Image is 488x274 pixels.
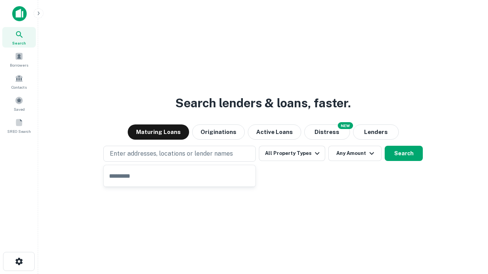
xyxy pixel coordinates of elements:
span: SREO Search [7,128,31,134]
a: Contacts [2,71,36,92]
button: Lenders [353,124,399,140]
span: Search [12,40,26,46]
button: Originations [192,124,245,140]
button: Search distressed loans with lien and other non-mortgage details. [304,124,350,140]
button: Active Loans [248,124,301,140]
button: Enter addresses, locations or lender names [103,146,256,162]
button: Maturing Loans [128,124,189,140]
h3: Search lenders & loans, faster. [175,94,351,112]
p: Enter addresses, locations or lender names [110,149,233,158]
span: Contacts [11,84,27,90]
span: Saved [14,106,25,112]
img: capitalize-icon.png [12,6,27,21]
div: NEW [338,122,353,129]
button: All Property Types [259,146,325,161]
iframe: Chat Widget [450,213,488,250]
button: Any Amount [328,146,382,161]
a: SREO Search [2,115,36,136]
a: Saved [2,93,36,114]
a: Search [2,27,36,48]
button: Search [385,146,423,161]
span: Borrowers [10,62,28,68]
a: Borrowers [2,49,36,70]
